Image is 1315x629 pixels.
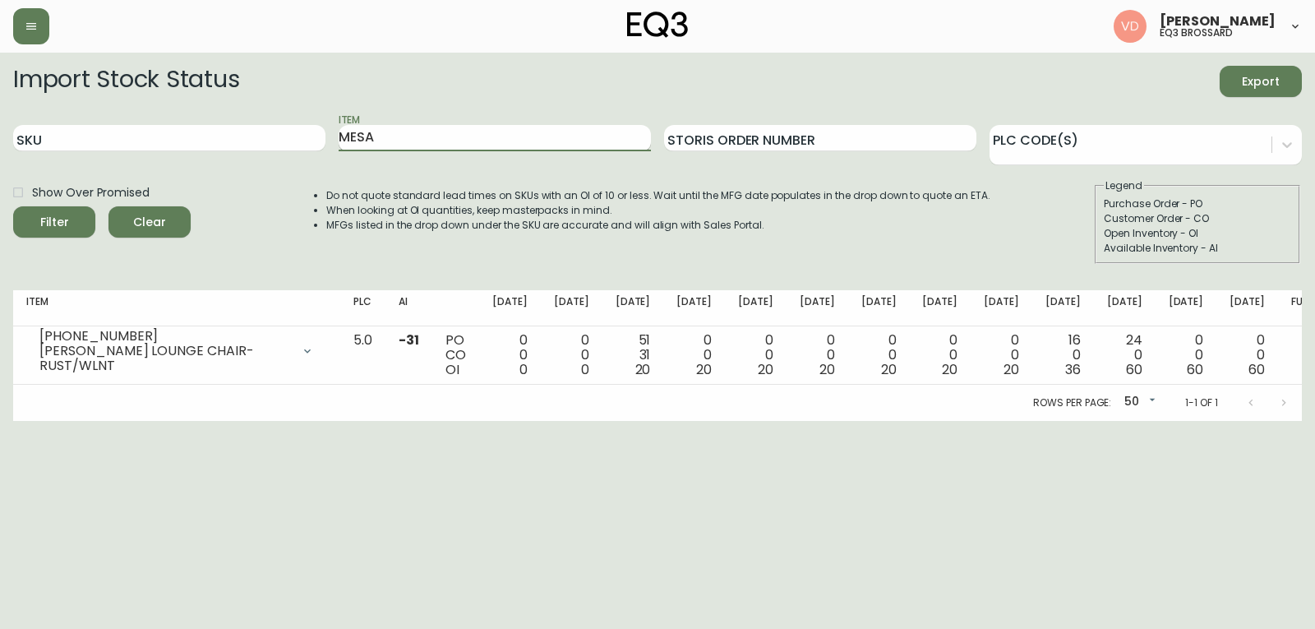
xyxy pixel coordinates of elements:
[39,329,291,344] div: [PHONE_NUMBER]
[602,290,664,326] th: [DATE]
[40,212,69,233] div: Filter
[848,290,910,326] th: [DATE]
[1104,211,1291,226] div: Customer Order - CO
[1104,226,1291,241] div: Open Inventory - OI
[1045,333,1081,377] div: 16 0
[13,66,239,97] h2: Import Stock Status
[1126,360,1142,379] span: 60
[725,290,787,326] th: [DATE]
[399,331,419,349] span: -31
[13,206,95,238] button: Filter
[787,290,848,326] th: [DATE]
[326,203,990,218] li: When looking at OI quantities, keep masterpacks in mind.
[1169,333,1204,377] div: 0 0
[1187,360,1203,379] span: 60
[492,333,528,377] div: 0 0
[1104,178,1144,193] legend: Legend
[635,360,651,379] span: 20
[1118,389,1159,416] div: 50
[13,290,340,326] th: Item
[1104,241,1291,256] div: Available Inventory - AI
[942,360,957,379] span: 20
[26,333,327,369] div: [PHONE_NUMBER][PERSON_NAME] LOUNGE CHAIR-RUST/WLNT
[1220,66,1302,97] button: Export
[881,360,897,379] span: 20
[696,360,712,379] span: 20
[340,290,385,326] th: PLC
[1160,15,1276,28] span: [PERSON_NAME]
[1032,290,1094,326] th: [DATE]
[108,206,191,238] button: Clear
[861,333,897,377] div: 0 0
[445,360,459,379] span: OI
[1107,333,1142,377] div: 24 0
[39,344,291,373] div: [PERSON_NAME] LOUNGE CHAIR-RUST/WLNT
[1094,290,1156,326] th: [DATE]
[554,333,589,377] div: 0 0
[758,360,773,379] span: 20
[541,290,602,326] th: [DATE]
[122,212,178,233] span: Clear
[1033,395,1111,410] p: Rows per page:
[800,333,835,377] div: 0 0
[984,333,1019,377] div: 0 0
[1104,197,1291,211] div: Purchase Order - PO
[1004,360,1019,379] span: 20
[1233,72,1289,92] span: Export
[32,184,150,201] span: Show Over Promised
[1156,290,1217,326] th: [DATE]
[663,290,725,326] th: [DATE]
[676,333,712,377] div: 0 0
[445,333,466,377] div: PO CO
[922,333,957,377] div: 0 0
[738,333,773,377] div: 0 0
[909,290,971,326] th: [DATE]
[819,360,835,379] span: 20
[627,12,688,38] img: logo
[519,360,528,379] span: 0
[616,333,651,377] div: 51 31
[326,218,990,233] li: MFGs listed in the drop down under the SKU are accurate and will align with Sales Portal.
[385,290,432,326] th: AI
[1185,395,1218,410] p: 1-1 of 1
[1230,333,1265,377] div: 0 0
[326,188,990,203] li: Do not quote standard lead times on SKUs with an OI of 10 or less. Wait until the MFG date popula...
[1114,10,1147,43] img: 34cbe8de67806989076631741e6a7c6b
[1160,28,1233,38] h5: eq3 brossard
[971,290,1032,326] th: [DATE]
[1065,360,1081,379] span: 36
[479,290,541,326] th: [DATE]
[1216,290,1278,326] th: [DATE]
[340,326,385,385] td: 5.0
[581,360,589,379] span: 0
[1248,360,1265,379] span: 60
